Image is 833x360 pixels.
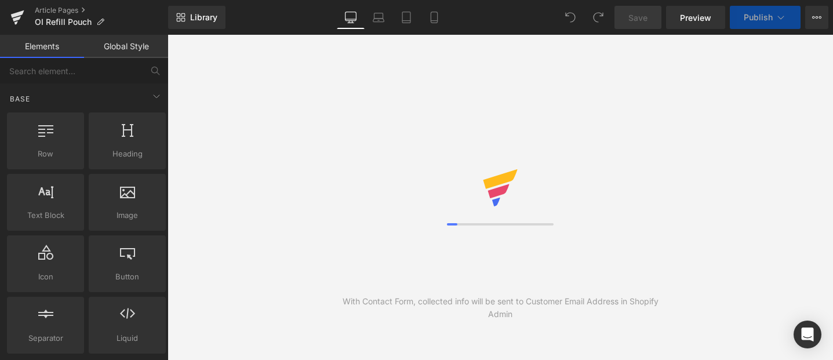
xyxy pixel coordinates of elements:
[84,35,168,58] a: Global Style
[730,6,801,29] button: Publish
[587,6,610,29] button: Redo
[744,13,773,22] span: Publish
[92,209,162,221] span: Image
[35,17,92,27] span: OI Refill Pouch
[794,321,821,348] div: Open Intercom Messenger
[365,6,392,29] a: Laptop
[334,295,667,321] div: With Contact Form, collected info will be sent to Customer Email Address in Shopify Admin
[168,6,225,29] a: New Library
[10,209,81,221] span: Text Block
[92,271,162,283] span: Button
[10,148,81,160] span: Row
[337,6,365,29] a: Desktop
[190,12,217,23] span: Library
[628,12,648,24] span: Save
[10,271,81,283] span: Icon
[680,12,711,24] span: Preview
[392,6,420,29] a: Tablet
[666,6,725,29] a: Preview
[559,6,582,29] button: Undo
[35,6,168,15] a: Article Pages
[92,148,162,160] span: Heading
[805,6,828,29] button: More
[10,332,81,344] span: Separator
[420,6,448,29] a: Mobile
[9,93,31,104] span: Base
[92,332,162,344] span: Liquid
